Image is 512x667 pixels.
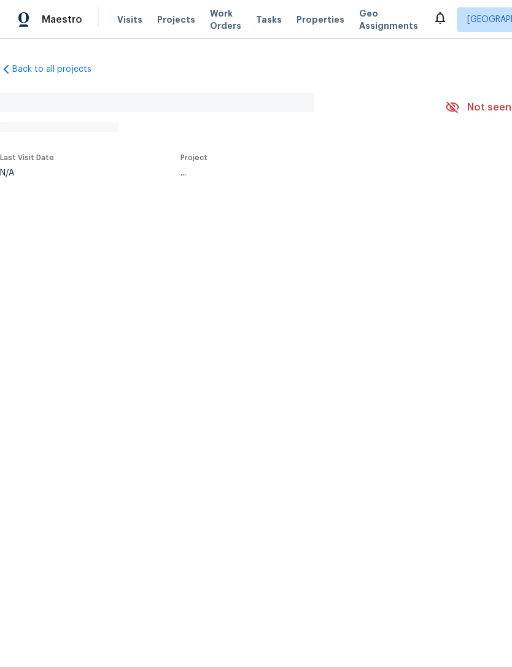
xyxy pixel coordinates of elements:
[180,154,208,161] span: Project
[297,13,344,26] span: Properties
[180,169,416,177] div: ...
[42,13,82,26] span: Maestro
[256,15,282,24] span: Tasks
[117,13,142,26] span: Visits
[157,13,195,26] span: Projects
[359,7,418,32] span: Geo Assignments
[210,7,241,32] span: Work Orders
